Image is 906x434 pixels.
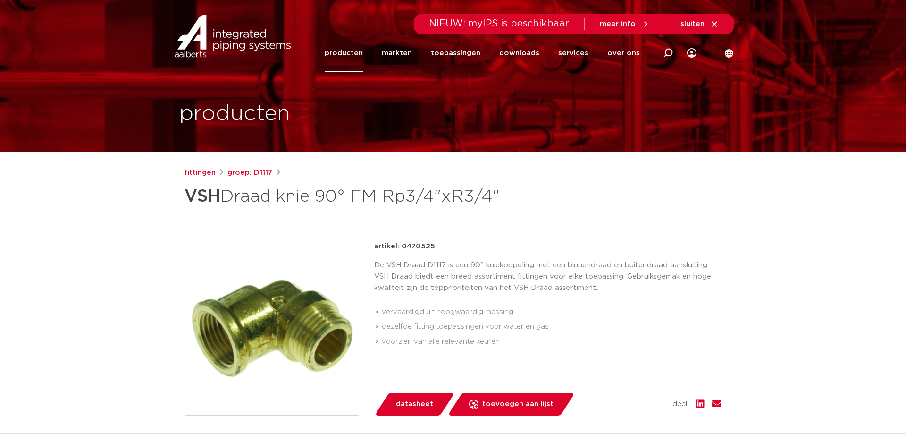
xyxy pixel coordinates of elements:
a: services [558,34,588,72]
nav: Menu [325,34,640,72]
img: Product Image for VSH Draad knie 90° FM Rp3/4"xR3/4" [185,241,359,415]
span: toevoegen aan lijst [482,397,554,412]
div: my IPS [687,34,696,72]
h1: producten [179,99,290,129]
span: sluiten [680,20,705,27]
span: deel: [672,399,688,410]
span: NIEUW: myIPS is beschikbaar [429,19,569,28]
a: producten [325,34,363,72]
a: datasheet [374,393,454,416]
a: toepassingen [431,34,480,72]
li: vervaardigd uit hoogwaardig messing [382,305,721,320]
li: voorzien van alle relevante keuren [382,334,721,349]
span: meer info [600,20,636,27]
strong: VSH [185,188,220,205]
p: artikel: 0470525 [374,241,435,252]
a: over ons [607,34,640,72]
span: datasheet [396,397,433,412]
a: meer info [600,20,650,28]
a: groep: D1117 [227,167,272,179]
a: sluiten [680,20,719,28]
a: fittingen [185,167,216,179]
a: markten [382,34,412,72]
li: dezelfde fitting toepassingen voor water en gas [382,319,721,334]
p: De VSH Draad D1117 is een 90° kniekoppeling met een binnendraad en buitendraad aansluiting. VSH D... [374,260,721,294]
h1: Draad knie 90° FM Rp3/4"xR3/4" [185,182,539,211]
a: downloads [499,34,539,72]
